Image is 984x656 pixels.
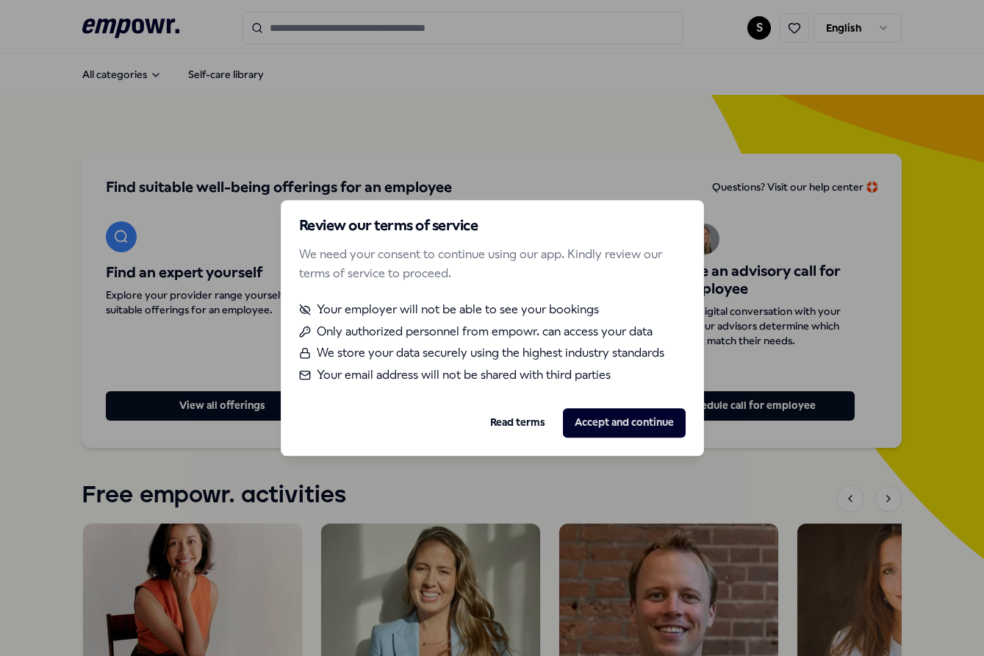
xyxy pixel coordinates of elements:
p: We need your consent to continue using our app. Kindly review our terms of service to proceed. [299,245,686,282]
li: Your email address will not be shared with third parties [299,366,686,385]
button: Accept and continue [563,408,686,438]
li: Your employer will not be able to see your bookings [299,300,686,319]
button: Read terms [478,408,557,438]
a: Read terms [490,415,545,431]
h2: Review our terms of service [299,218,686,233]
li: We store your data securely using the highest industry standards [299,344,686,363]
li: Only authorized personnel from empowr. can access your data [299,322,686,341]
